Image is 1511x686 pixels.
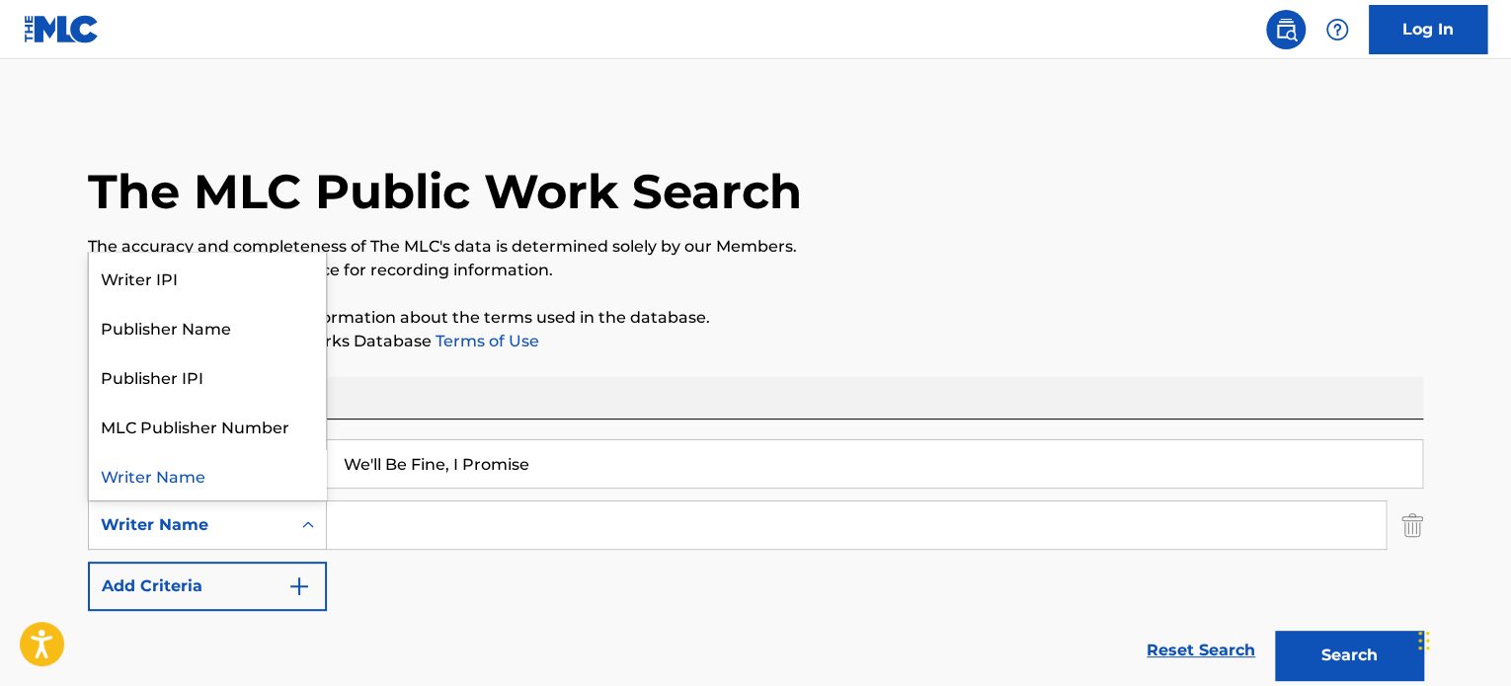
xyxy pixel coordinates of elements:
[101,513,278,537] div: Writer Name
[89,450,326,499] div: Writer Name
[24,15,100,43] img: MLC Logo
[89,351,326,401] div: Publisher IPI
[88,562,327,611] button: Add Criteria
[287,574,311,598] img: 9d2ae6d4665cec9f34b9.svg
[1137,629,1265,672] a: Reset Search
[1369,5,1487,54] a: Log In
[88,259,1423,282] p: It is not an authoritative source for recording information.
[1418,611,1430,670] div: Drag
[89,253,326,302] div: Writer IPI
[88,235,1423,259] p: The accuracy and completeness of The MLC's data is determined solely by our Members.
[88,330,1423,353] p: Please review the Musical Works Database
[89,302,326,351] div: Publisher Name
[1412,591,1511,686] iframe: Chat Widget
[432,332,539,350] a: Terms of Use
[1317,10,1357,49] div: Help
[88,162,802,221] h1: The MLC Public Work Search
[1266,10,1306,49] a: Public Search
[1401,500,1423,550] img: Delete Criterion
[1274,18,1298,41] img: search
[88,306,1423,330] p: Please for more information about the terms used in the database.
[1275,631,1423,680] button: Search
[1325,18,1349,41] img: help
[89,401,326,450] div: MLC Publisher Number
